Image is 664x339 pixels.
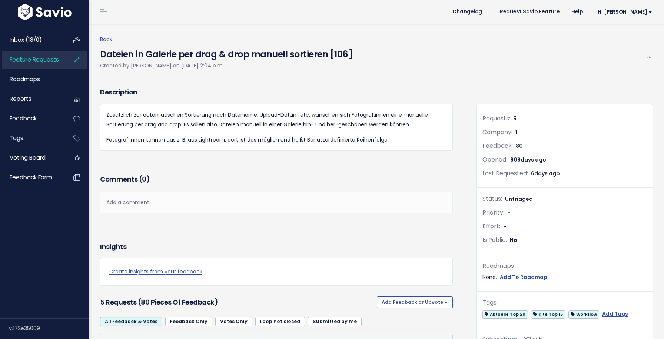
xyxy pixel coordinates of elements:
span: Is Public: [482,236,507,244]
img: logo-white.9d6f32f41409.svg [16,4,73,20]
span: days ago [534,170,560,177]
a: Add To Roadmap [500,273,547,282]
span: Tags [10,134,23,142]
span: Feedback: [482,142,513,150]
a: Create insights from your feedback [109,267,444,276]
a: Voting Board [2,149,62,166]
a: Inbox (18/0) [2,31,62,49]
a: Add Tags [602,309,628,319]
div: None. [482,273,647,282]
a: Roadmaps [2,71,62,88]
div: Add a comment... [100,192,453,213]
span: Feedback form [10,173,52,181]
span: Workflow [568,310,599,318]
span: Aktuelle Top 20 [482,310,528,318]
span: days ago [521,156,546,163]
span: Opened: [482,155,507,164]
span: alte Top 15 [531,310,565,318]
a: Feedback [2,110,62,127]
p: Fotograf:innen kennen das z. B. aus Lightroom, dort ist das möglich und heißt Benutzerdefinierte ... [106,135,446,144]
div: Roadmaps [482,261,647,272]
span: Voting Board [10,154,46,162]
span: 6 [531,170,560,177]
a: Votes Only [215,317,252,326]
span: Changelog [452,9,482,14]
a: Feedback form [2,169,62,186]
span: 608 [510,156,546,163]
a: Loop not closed [255,317,305,326]
span: Effort: [482,222,500,230]
span: - [503,223,506,230]
h3: Insights [100,242,126,252]
a: Reports [2,90,62,107]
a: Request Savio Feature [494,6,565,17]
span: Created by [PERSON_NAME] on [DATE] 2:04 p.m. [100,62,224,69]
span: 80 [516,142,523,150]
a: Back [100,36,112,43]
span: Hi [PERSON_NAME] [598,9,652,15]
p: Zusätzlich zur automatischen Sortierung nach Dateiname, Upload-Datum etc. wünschen sich Fotograf:... [106,110,446,129]
div: Tags [482,298,647,308]
span: Last Requested: [482,169,528,177]
span: Company: [482,128,512,136]
span: Priority: [482,208,504,217]
span: - [507,209,510,216]
a: alte Top 15 [531,309,565,319]
h3: 5 Requests (80 pieces of Feedback) [100,297,374,308]
a: Tags [2,130,62,147]
span: Roadmaps [10,75,40,83]
a: Workflow [568,309,599,319]
a: Aktuelle Top 20 [482,309,528,319]
a: Feature Requests [2,51,62,68]
span: Inbox (18/0) [10,36,42,44]
span: 1 [515,129,517,136]
h3: Comments ( ) [100,174,453,185]
span: Feature Requests [10,56,59,63]
a: Hi [PERSON_NAME] [589,6,658,18]
a: Feedback Only [165,317,212,326]
span: Status: [482,195,502,203]
h4: Dateien in Galerie per drag & drop manuell sortieren [106] [100,44,353,61]
div: v.172e35009 [9,319,89,338]
span: Untriaged [505,195,533,203]
a: Help [565,6,589,17]
a: All Feedback & Votes [100,317,162,326]
span: No [510,236,517,244]
span: 5 [513,115,517,122]
span: 0 [142,175,146,184]
span: Reports [10,95,31,103]
span: Feedback [10,114,37,122]
h3: Description [100,87,453,97]
a: Submitted by me [308,317,362,326]
button: Add Feedback or Upvote [377,296,453,308]
span: Requests: [482,114,510,123]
